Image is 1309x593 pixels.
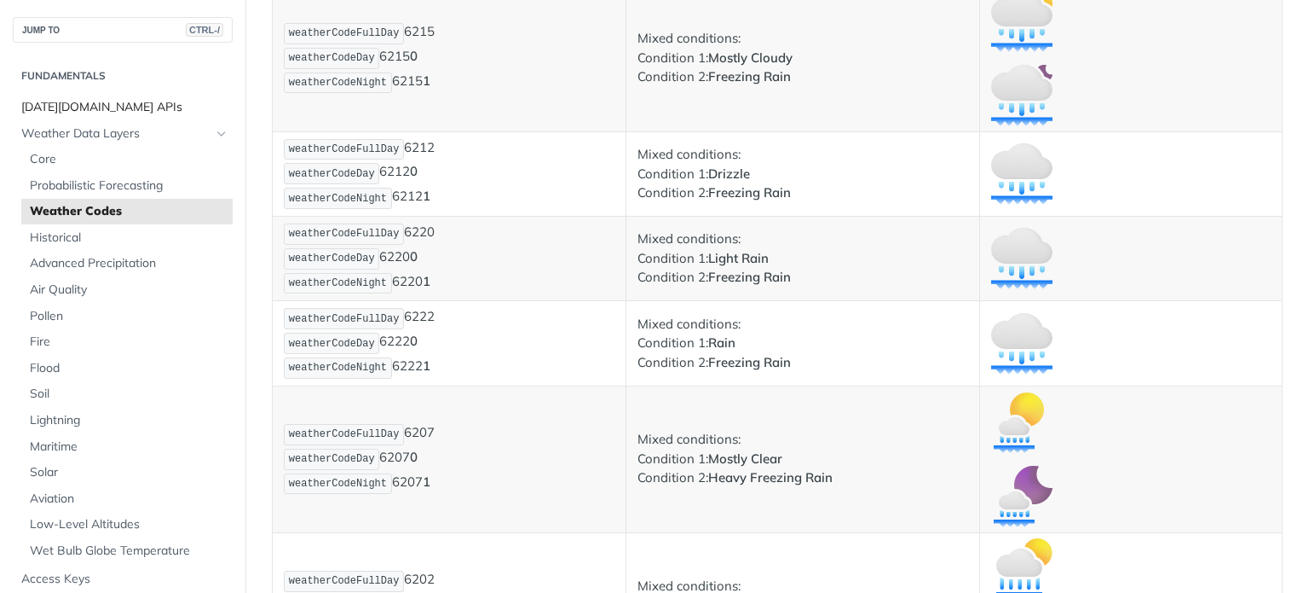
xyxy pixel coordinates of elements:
span: weatherCodeFullDay [289,228,400,240]
p: 6212 6212 6212 [284,137,614,211]
img: rain_freezing_rain [991,313,1052,375]
p: 6222 6222 6222 [284,306,614,380]
a: Advanced Precipitation [21,251,233,276]
span: Historical [30,230,228,247]
span: weatherCodeDay [289,338,375,350]
button: JUMP TOCTRL-/ [13,17,233,43]
strong: 0 [410,334,418,350]
span: [DATE][DOMAIN_NAME] APIs [21,99,228,116]
h2: Fundamentals [13,68,233,84]
span: weatherCodeNight [289,478,387,490]
strong: 0 [410,164,418,180]
strong: 1 [423,73,430,89]
span: Weather Data Layers [21,125,210,142]
span: weatherCodeNight [289,277,387,289]
strong: Freezing Rain [708,269,791,285]
span: Soil [30,386,228,403]
a: Wet Bulb Globe Temperature [21,538,233,564]
span: weatherCodeFullDay [289,575,400,587]
span: Expand image [991,334,1052,350]
a: Probabilistic Forecasting [21,173,233,199]
span: weatherCodeFullDay [289,143,400,155]
span: Aviation [30,491,228,508]
strong: 0 [410,248,418,265]
span: weatherCodeDay [289,253,375,265]
span: Expand image [991,559,1052,575]
span: Expand image [991,412,1052,428]
a: Pollen [21,304,233,329]
img: mostly_clear_heavy_freezing_rain_day [991,392,1052,453]
strong: Drizzle [708,166,750,182]
p: Mixed conditions: Condition 1: Condition 2: [637,145,968,203]
strong: 1 [423,358,430,374]
a: Soil [21,381,233,407]
span: weatherCodeDay [289,52,375,64]
strong: Heavy Freezing Rain [708,469,833,485]
strong: Mostly Clear [708,451,782,467]
span: Low-Level Altitudes [30,516,228,533]
strong: Freezing Rain [708,354,791,370]
span: weatherCodeDay [289,453,375,465]
p: 6215 6215 6215 [284,21,614,95]
p: Mixed conditions: Condition 1: Condition 2: [637,230,968,288]
button: Hide subpages for Weather Data Layers [215,127,228,141]
p: Mixed conditions: Condition 1: Condition 2: [637,430,968,488]
span: Advanced Precipitation [30,255,228,272]
span: Solar [30,464,228,481]
span: Probabilistic Forecasting [30,177,228,195]
span: Pollen [30,308,228,325]
span: Maritime [30,439,228,456]
a: Weather Data LayersHide subpages for Weather Data Layers [13,121,233,147]
a: Maritime [21,434,233,460]
img: light_rain_freezing_rain [991,228,1052,289]
span: Expand image [991,165,1052,181]
a: Aviation [21,486,233,512]
span: CTRL-/ [186,23,223,37]
span: weatherCodeFullDay [289,27,400,39]
a: Solar [21,460,233,485]
a: Core [21,147,233,172]
span: Core [30,151,228,168]
strong: 1 [423,189,430,205]
img: mostly_cloudy_freezing_rain_night [991,65,1052,126]
span: weatherCodeNight [289,77,387,89]
p: 6220 6220 6220 [284,222,614,295]
p: Mixed conditions: Condition 1: Condition 2: [637,315,968,373]
strong: 1 [423,474,430,490]
span: Fire [30,334,228,351]
span: Expand image [991,486,1052,503]
span: Expand image [991,85,1052,102]
span: Wet Bulb Globe Temperature [30,543,228,560]
strong: Light Rain [708,250,769,266]
p: 6207 6207 6207 [284,422,614,496]
span: weatherCodeNight [289,362,387,374]
a: Air Quality [21,277,233,303]
span: Air Quality [30,282,228,299]
img: mostly_clear_heavy_freezing_rain_night [991,466,1052,527]
a: Lightning [21,408,233,433]
span: Expand image [991,11,1052,27]
a: Flood [21,356,233,381]
strong: 0 [410,449,418,465]
span: weatherCodeNight [289,193,387,205]
span: Weather Codes [30,203,228,220]
a: Weather Codes [21,199,233,224]
a: Low-Level Altitudes [21,512,233,538]
span: weatherCodeFullDay [289,313,400,325]
strong: Freezing Rain [708,68,791,84]
a: [DATE][DOMAIN_NAME] APIs [13,95,233,120]
strong: Freezing Rain [708,184,791,201]
strong: 0 [410,48,418,64]
span: Expand image [991,249,1052,265]
span: weatherCodeDay [289,168,375,180]
p: Mixed conditions: Condition 1: Condition 2: [637,29,968,87]
span: Access Keys [21,571,228,588]
a: Historical [21,225,233,251]
a: Access Keys [13,567,233,592]
a: Fire [21,329,233,355]
strong: Rain [708,334,735,351]
span: Flood [30,360,228,377]
strong: Mostly Cloudy [708,49,793,66]
span: weatherCodeFullDay [289,428,400,440]
span: Lightning [30,412,228,429]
